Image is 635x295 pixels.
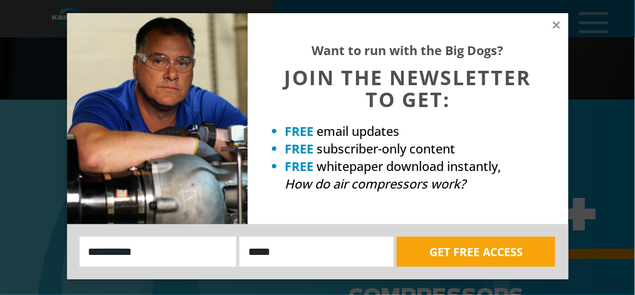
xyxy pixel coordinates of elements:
button: Close [551,19,562,31]
span: email updates [317,123,400,140]
span: whitepaper download instantly, [317,158,501,175]
strong: FREE [285,123,314,140]
input: Name: [80,237,237,267]
strong: FREE [285,140,314,157]
strong: FREE [285,158,314,175]
em: How do air compressors work? [285,175,466,192]
span: subscriber-only content [317,140,456,157]
input: Email [239,237,394,267]
button: GET FREE ACCESS [397,237,555,267]
strong: Want to run with the Big Dogs? [312,42,504,59]
span: JOIN THE NEWSLETTER TO GET: [285,64,532,113]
